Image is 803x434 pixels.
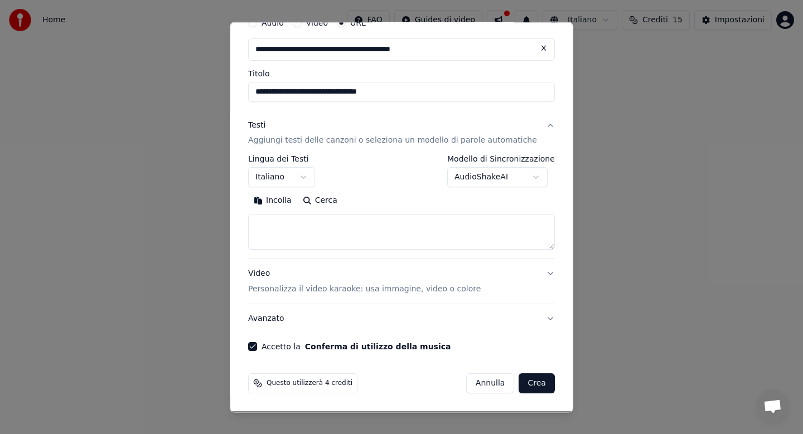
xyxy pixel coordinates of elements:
[248,192,297,210] button: Incolla
[350,19,366,27] label: URL
[248,111,555,155] button: TestiAggiungi testi delle canzoni o seleziona un modello di parole automatiche
[248,260,555,304] button: VideoPersonalizza il video karaoke: usa immagine, video o colore
[248,284,481,295] p: Personalizza il video karaoke: usa immagine, video o colore
[466,374,515,394] button: Annulla
[447,155,555,163] label: Modello di Sincronizzazione
[248,135,537,147] p: Aggiungi testi delle canzoni o seleziona un modello di parole automatiche
[248,155,315,163] label: Lingua dei Testi
[306,19,328,27] label: Video
[248,305,555,334] button: Avanzato
[262,343,451,351] label: Accetto la
[248,120,265,131] div: Testi
[248,269,481,295] div: Video
[248,70,555,77] label: Titolo
[248,155,555,259] div: TestiAggiungi testi delle canzoni o seleziona un modello di parole automatiche
[305,343,451,351] button: Accetto la
[297,192,343,210] button: Cerca
[262,19,284,27] label: Audio
[519,374,555,394] button: Crea
[267,379,352,388] span: Questo utilizzerà 4 crediti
